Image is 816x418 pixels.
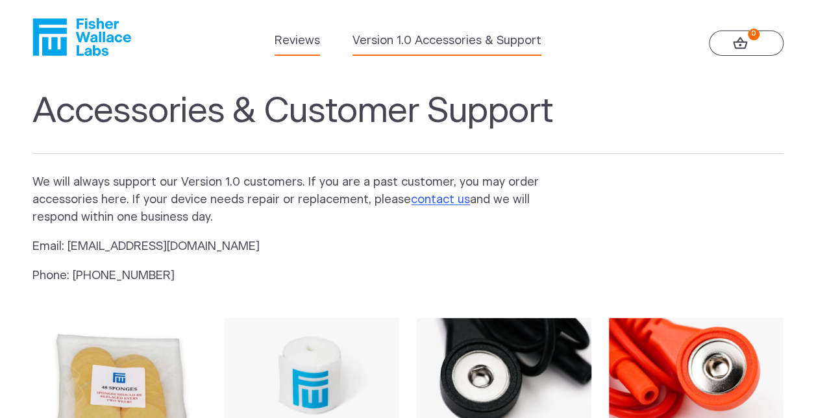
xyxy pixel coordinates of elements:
[32,267,562,285] p: Phone: [PHONE_NUMBER]
[709,31,784,56] a: 0
[748,29,760,40] strong: 0
[352,32,541,50] a: Version 1.0 Accessories & Support
[411,194,470,206] a: contact us
[32,91,783,154] h1: Accessories & Customer Support
[275,32,320,50] a: Reviews
[32,18,131,56] a: Fisher Wallace
[32,238,562,256] p: Email: [EMAIL_ADDRESS][DOMAIN_NAME]
[32,174,562,227] p: We will always support our Version 1.0 customers. If you are a past customer, you may order acces...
